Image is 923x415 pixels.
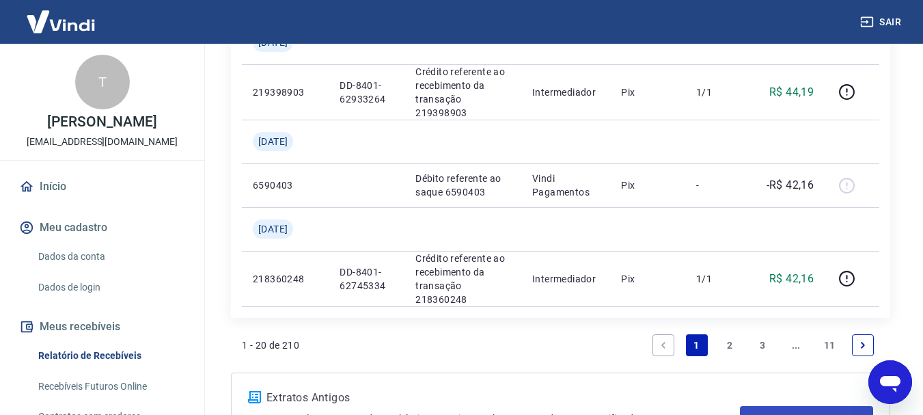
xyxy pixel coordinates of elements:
a: Previous page [652,334,674,356]
p: -R$ 42,16 [767,177,814,193]
a: Dados de login [33,273,188,302]
p: Débito referente ao saque 6590403 [415,172,510,199]
p: [EMAIL_ADDRESS][DOMAIN_NAME] [27,135,178,149]
p: 1/1 [696,272,736,286]
a: Page 3 [752,334,774,356]
a: Page 1 is your current page [686,334,708,356]
p: Extratos Antigos [266,390,740,406]
button: Meus recebíveis [16,312,188,342]
img: Vindi [16,1,105,42]
p: Pix [621,178,674,192]
p: Intermediador [532,85,599,99]
p: Pix [621,272,674,286]
p: [PERSON_NAME] [47,115,156,129]
a: Relatório de Recebíveis [33,342,188,370]
p: Vindi Pagamentos [532,172,599,199]
p: 6590403 [253,178,318,192]
a: Dados da conta [33,243,188,271]
p: DD-8401-62745334 [340,265,394,293]
span: [DATE] [258,222,288,236]
p: 219398903 [253,85,318,99]
a: Jump forward [785,334,807,356]
p: R$ 42,16 [769,271,814,287]
a: Recebíveis Futuros Online [33,373,188,401]
p: 1/1 [696,85,736,99]
p: Intermediador [532,272,599,286]
a: Next page [852,334,874,356]
a: Page 2 [719,334,741,356]
p: Crédito referente ao recebimento da transação 218360248 [415,252,510,306]
img: ícone [248,391,261,403]
div: T [75,55,130,109]
p: Pix [621,85,674,99]
button: Meu cadastro [16,213,188,243]
iframe: Botão para abrir a janela de mensagens [868,360,912,404]
a: Início [16,172,188,202]
button: Sair [857,10,907,35]
a: Page 11 [818,334,841,356]
p: - [696,178,736,192]
p: R$ 44,19 [769,84,814,101]
p: 1 - 20 de 210 [242,338,299,352]
p: 218360248 [253,272,318,286]
span: [DATE] [258,135,288,148]
ul: Pagination [647,329,879,362]
p: DD-8401-62933264 [340,79,394,106]
p: Crédito referente ao recebimento da transação 219398903 [415,65,510,120]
